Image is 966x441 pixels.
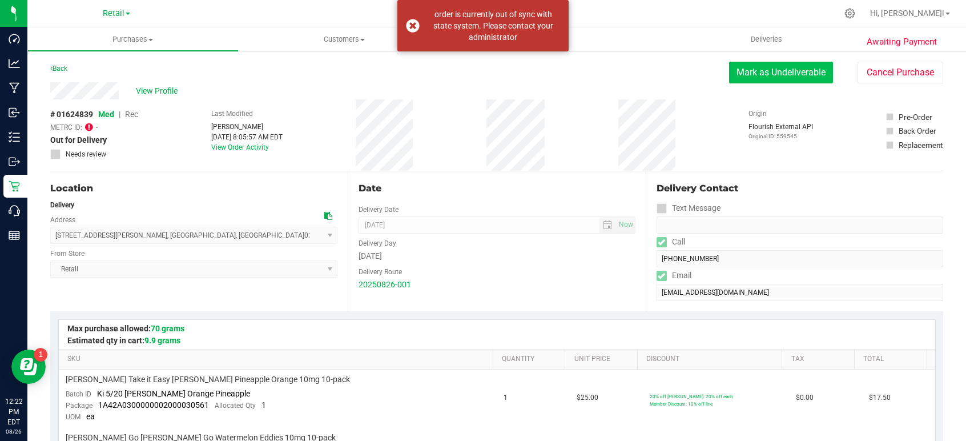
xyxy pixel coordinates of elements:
[650,394,732,399] span: 20% off [PERSON_NAME]: 20% off each
[899,139,943,151] div: Replacement
[863,355,922,364] a: Total
[239,34,449,45] span: Customers
[34,348,47,362] iframe: Resource center unread badge
[211,132,283,142] div: [DATE] 8:05:57 AM EDT
[9,82,20,94] inline-svg: Manufacturing
[9,230,20,241] inline-svg: Reports
[119,110,120,119] span: |
[858,62,943,83] button: Cancel Purchase
[136,85,182,97] span: View Profile
[5,396,22,427] p: 12:22 PM EDT
[359,267,402,277] label: Delivery Route
[67,324,184,333] span: Max purchase allowed:
[324,210,332,222] div: Copy address to clipboard
[66,390,91,398] span: Batch ID
[650,401,713,407] span: Member Discount: 10% off line
[9,181,20,192] inline-svg: Retail
[211,109,253,119] label: Last Modified
[50,201,74,209] strong: Delivery
[657,267,691,284] label: Email
[899,111,932,123] div: Pre-Order
[103,9,124,18] span: Retail
[796,392,814,403] span: $0.00
[50,134,107,146] span: Out for Delivery
[96,122,98,133] span: -
[9,107,20,118] inline-svg: Inbound
[5,427,22,436] p: 08/26
[144,336,180,345] span: 9.9 grams
[661,27,872,51] a: Deliveries
[98,110,114,119] span: Med
[86,412,95,421] span: ea
[359,280,411,289] a: 20250826-001
[729,62,833,83] button: Mark as Undeliverable
[27,27,239,51] a: Purchases
[28,34,238,45] span: Purchases
[66,149,106,159] span: Needs review
[359,205,399,215] label: Delivery Date
[9,33,20,45] inline-svg: Dashboard
[85,122,93,133] span: OUT OF SYNC!
[899,125,936,137] div: Back Order
[50,122,82,133] span: METRC ID:
[657,182,943,195] div: Delivery Contact
[98,400,209,410] span: 1A42A0300000002000030561
[11,350,46,384] iframe: Resource center
[9,156,20,167] inline-svg: Outbound
[748,132,813,141] p: Original ID: 559545
[261,400,266,410] span: 1
[239,27,450,51] a: Customers
[50,248,84,259] label: From Store
[215,402,256,410] span: Allocated Qty
[657,250,943,267] input: Format: (999) 999-9999
[50,215,75,225] label: Address
[426,9,560,43] div: order is currently out of sync with state system. Please contact your administrator
[748,122,813,141] div: Flourish External API
[359,250,635,262] div: [DATE]
[50,109,93,121] span: # 01624839
[657,234,685,250] label: Call
[577,392,598,403] span: $25.00
[867,35,937,49] span: Awaiting Payment
[66,402,92,410] span: Package
[211,143,269,151] a: View Order Activity
[748,109,767,119] label: Origin
[843,8,857,19] div: Manage settings
[504,392,508,403] span: 1
[97,389,250,398] span: Ki 5/20 [PERSON_NAME] Orange Pineapple
[9,205,20,217] inline-svg: Call Center
[791,355,850,364] a: Tax
[67,336,180,345] span: Estimated qty in cart:
[657,200,721,217] label: Text Message
[869,392,891,403] span: $17.50
[50,182,337,195] div: Location
[67,355,488,364] a: SKU
[151,324,184,333] span: 70 grams
[211,122,283,132] div: [PERSON_NAME]
[125,110,138,119] span: Rec
[50,65,67,73] a: Back
[359,182,635,195] div: Date
[574,355,633,364] a: Unit Price
[657,217,943,234] input: Format: (999) 999-9999
[9,58,20,69] inline-svg: Analytics
[66,413,80,421] span: UOM
[9,131,20,143] inline-svg: Inventory
[735,34,798,45] span: Deliveries
[359,238,396,248] label: Delivery Day
[66,374,350,385] span: [PERSON_NAME] Take it Easy [PERSON_NAME] Pineapple Orange 10mg 10-pack
[502,355,561,364] a: Quantity
[646,355,778,364] a: Discount
[870,9,944,18] span: Hi, [PERSON_NAME]!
